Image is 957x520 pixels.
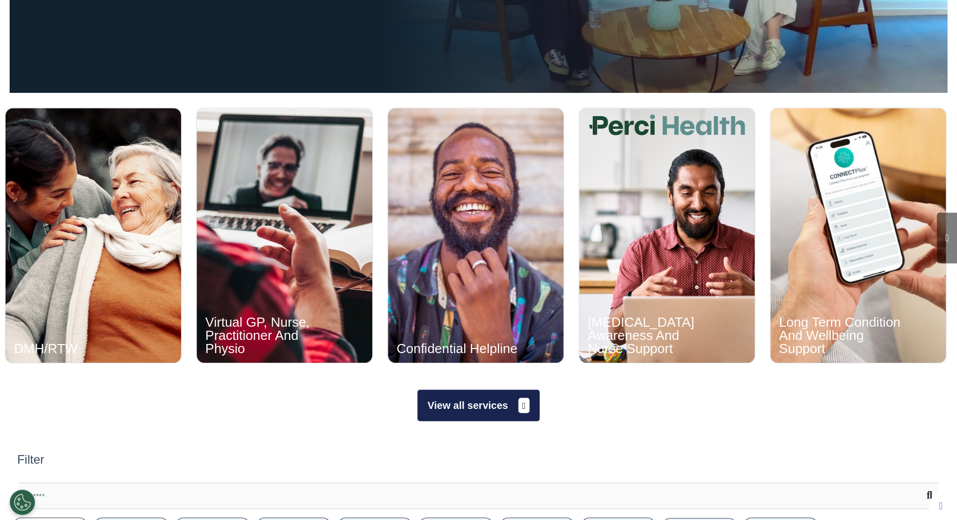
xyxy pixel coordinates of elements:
h2: Filter [17,453,44,467]
button: View all services [417,390,540,421]
button: Open Preferences [10,490,35,515]
div: [MEDICAL_DATA] Awareness And Nurse Support [588,316,711,355]
div: Confidential Helpline [397,342,519,355]
div: DMH/RTW [14,342,137,355]
div: Virtual GP, Nurse, Practitioner And Physio [205,316,328,355]
div: Long Term Condition And Wellbeing Support [779,316,902,355]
